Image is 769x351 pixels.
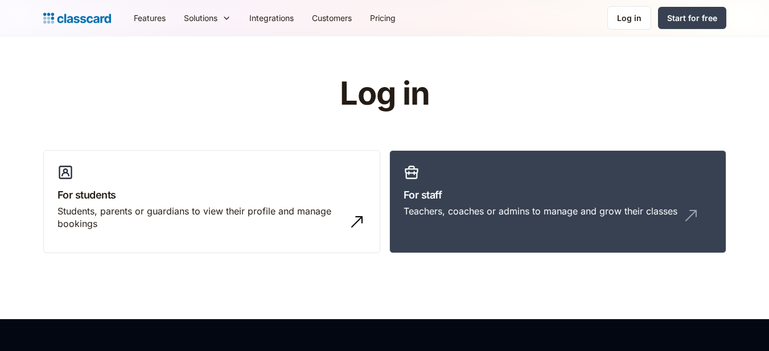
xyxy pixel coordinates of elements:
a: Log in [607,6,651,30]
div: Log in [617,12,641,24]
div: Teachers, coaches or admins to manage and grow their classes [404,205,677,217]
div: Start for free [667,12,717,24]
a: home [43,10,111,26]
a: For staffTeachers, coaches or admins to manage and grow their classes [389,150,726,254]
a: Start for free [658,7,726,29]
a: For studentsStudents, parents or guardians to view their profile and manage bookings [43,150,380,254]
h3: For staff [404,187,712,203]
div: Solutions [175,5,240,31]
a: Features [125,5,175,31]
h3: For students [57,187,366,203]
div: Solutions [184,12,217,24]
a: Integrations [240,5,303,31]
h1: Log in [204,76,565,112]
a: Customers [303,5,361,31]
div: Students, parents or guardians to view their profile and manage bookings [57,205,343,230]
a: Pricing [361,5,405,31]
